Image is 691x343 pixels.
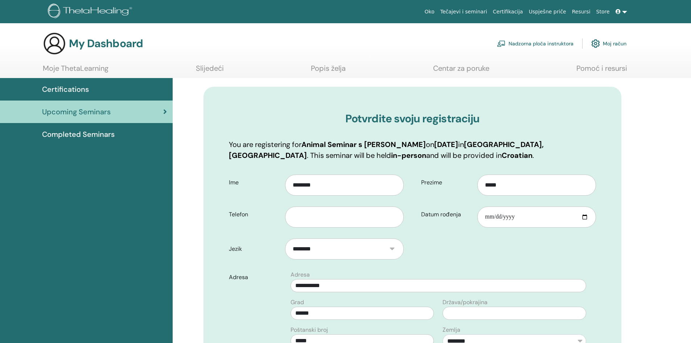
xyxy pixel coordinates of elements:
[69,37,143,50] h3: My Dashboard
[526,5,569,19] a: Uspješne priče
[229,112,596,125] h3: Potvrdite svoju registraciju
[497,36,573,52] a: Nadzorna ploča instruktora
[437,5,490,19] a: Tečajevi i seminari
[434,140,458,149] b: [DATE]
[443,326,460,334] label: Zemlja
[42,106,111,117] span: Upcoming Seminars
[229,139,596,161] p: You are registering for on in . This seminar will be held and will be provided in .
[416,208,478,221] label: Datum rođenja
[291,270,310,279] label: Adresa
[416,176,478,189] label: Prezime
[223,176,285,189] label: Ime
[223,242,285,256] label: Jezik
[42,129,115,140] span: Completed Seminars
[576,64,627,78] a: Pomoć i resursi
[223,270,287,284] label: Adresa
[311,64,346,78] a: Popis želja
[42,84,89,95] span: Certifications
[43,32,66,55] img: generic-user-icon.jpg
[502,151,532,160] b: Croatian
[223,208,285,221] label: Telefon
[591,36,626,52] a: Moj račun
[422,5,437,19] a: Oko
[301,140,426,149] b: Animal Seminar s [PERSON_NAME]
[569,5,593,19] a: Resursi
[291,326,328,334] label: Poštanski broj
[591,37,600,50] img: cog.svg
[443,298,488,307] label: Država/pokrajina
[196,64,224,78] a: Slijedeći
[291,298,304,307] label: Grad
[497,40,506,47] img: chalkboard-teacher.svg
[490,5,526,19] a: Certifikacija
[433,64,489,78] a: Centar za poruke
[391,151,426,160] b: in-person
[593,5,613,19] a: Store
[43,64,108,78] a: Moje ThetaLearning
[48,4,135,20] img: logo.png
